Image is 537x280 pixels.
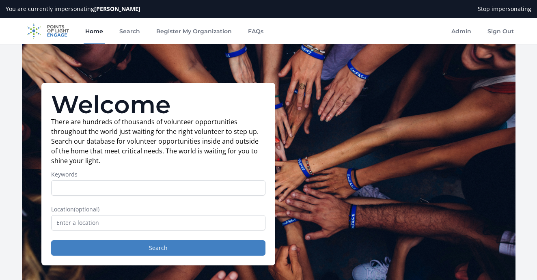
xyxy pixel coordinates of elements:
span: (optional) [74,205,99,213]
a: Search [118,18,142,44]
img: Logo [22,18,74,44]
button: Search [51,240,265,256]
label: Location [51,205,265,213]
input: Enter a location [51,215,265,230]
a: Register My Organization [155,18,233,44]
a: FAQs [246,18,265,44]
a: Admin [450,18,473,44]
strong: [PERSON_NAME] [94,5,140,13]
label: Keywords [51,170,265,179]
p: You are currently impersonating [6,4,140,14]
p: There are hundreds of thousands of volunteer opportunities throughout the world just waiting for ... [51,117,265,166]
a: Sign Out [486,18,515,44]
h1: Welcome [51,93,265,117]
a: Home [84,18,105,44]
